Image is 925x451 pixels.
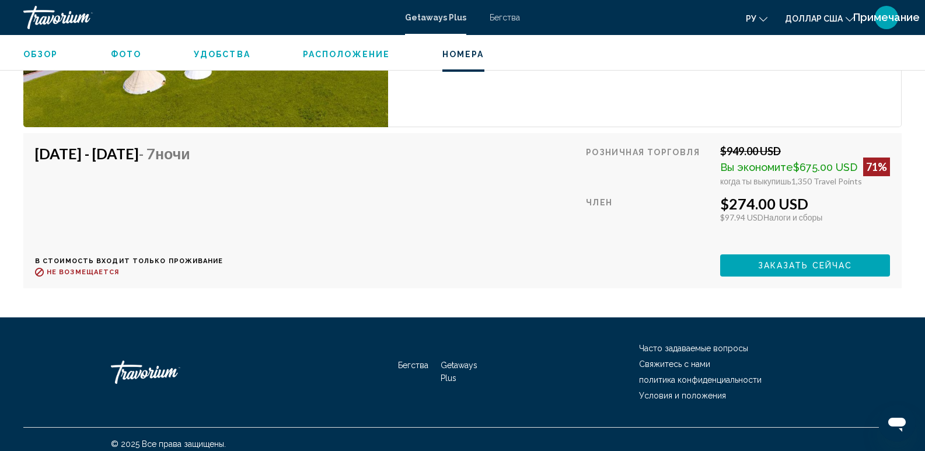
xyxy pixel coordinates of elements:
button: Расположение [303,49,390,60]
span: Фото [111,50,141,59]
span: Удобства [194,50,250,59]
div: $97.94 USD [720,212,890,222]
div: $949.00 USD [720,145,890,158]
a: Бегства [398,361,428,370]
font: доллар США [785,14,843,23]
a: Getaways Plus [405,13,466,22]
span: Обзор [23,50,58,59]
div: Член [586,195,711,246]
a: Часто задаваемые вопросы [639,344,748,353]
font: Примечание [853,11,920,23]
h4: [DATE] - [DATE] [35,145,215,162]
a: Травориум [111,355,228,390]
span: когда ты выкупишь [720,176,791,186]
a: Свяжитесь с нами [639,359,710,369]
a: Условия и положения [639,391,726,400]
span: Налоги и сборы [763,212,822,222]
span: $675.00 USD [793,161,857,173]
font: ру [746,14,756,23]
button: Фото [111,49,141,60]
button: Изменить язык [746,10,767,27]
button: Меню пользователя [871,5,902,30]
button: Изменить валюту [785,10,854,27]
button: Обзор [23,49,58,60]
a: Getaways Plus [441,361,477,383]
span: Не возмещается [47,268,119,276]
span: Расположение [303,50,390,59]
span: Заказать сейчас [758,261,853,271]
span: - 7 [139,145,190,162]
span: Номера [442,50,484,59]
span: 1,350 Travel Points [791,176,862,186]
a: Травориум [23,6,393,29]
span: Вы экономите [720,161,793,173]
div: 71% [863,158,890,176]
div: $274.00 USD [720,195,890,212]
font: © 2025 Все права защищены. [111,439,226,449]
button: Заказать сейчас [720,254,890,276]
iframe: Кнопка запуска окна обмена сообщениями [878,404,916,442]
a: политика конфиденциальности [639,375,762,384]
button: Удобства [194,49,250,60]
a: Бегства [490,13,520,22]
p: В стоимость входит только проживание [35,257,224,265]
button: Номера [442,49,484,60]
span: ночи [155,145,190,162]
div: Розничная торговля [586,145,711,186]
